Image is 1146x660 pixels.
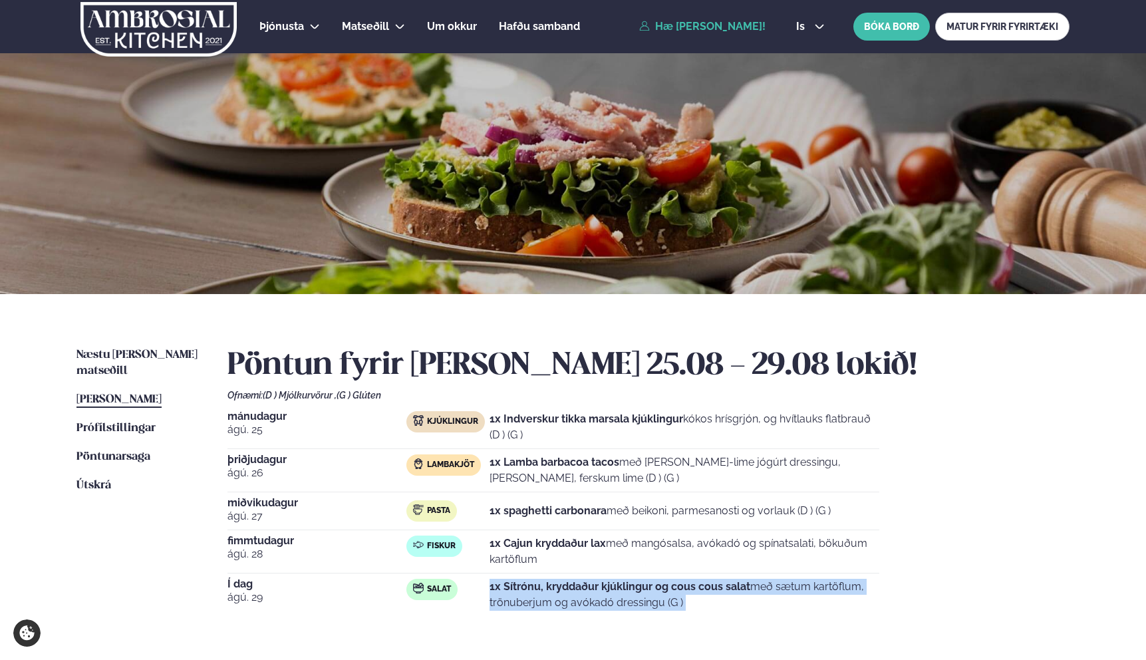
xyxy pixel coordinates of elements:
div: Ofnæmi: [227,390,1070,401]
img: salad.svg [413,583,424,593]
strong: 1x Sítrónu, kryddaður kjúklingur og cous cous salat [490,580,750,593]
span: Salat [427,584,451,595]
img: pasta.svg [413,504,424,515]
a: Næstu [PERSON_NAME] matseðill [76,347,201,379]
span: Útskrá [76,480,111,491]
strong: 1x Lamba barbacoa tacos [490,456,619,468]
p: með [PERSON_NAME]-lime jógúrt dressingu, [PERSON_NAME], ferskum lime (D ) (G ) [490,454,879,486]
span: (G ) Glúten [337,390,381,401]
span: ágú. 29 [227,589,406,605]
button: BÓKA BORÐ [853,13,930,41]
span: Matseðill [342,20,389,33]
h2: Pöntun fyrir [PERSON_NAME] 25.08 - 29.08 lokið! [227,347,1070,385]
a: Matseðill [342,19,389,35]
span: Í dag [227,579,406,589]
span: mánudagur [227,411,406,422]
strong: 1x spaghetti carbonara [490,504,607,517]
span: Næstu [PERSON_NAME] matseðill [76,349,198,377]
a: Þjónusta [259,19,304,35]
img: chicken.svg [413,415,424,426]
p: með mangósalsa, avókadó og spínatsalati, bökuðum kartöflum [490,536,879,568]
img: logo [79,2,238,57]
span: Lambakjöt [427,460,474,470]
span: fimmtudagur [227,536,406,546]
span: miðvikudagur [227,498,406,508]
a: Hæ [PERSON_NAME]! [639,21,766,33]
span: is [796,21,809,32]
a: [PERSON_NAME] [76,392,162,408]
span: Kjúklingur [427,416,478,427]
span: (D ) Mjólkurvörur , [263,390,337,401]
span: [PERSON_NAME] [76,394,162,405]
img: Lamb.svg [413,458,424,469]
a: Um okkur [427,19,477,35]
span: ágú. 26 [227,465,406,481]
img: fish.svg [413,540,424,550]
strong: 1x Indverskur tikka marsala kjúklingur [490,412,683,425]
span: ágú. 27 [227,508,406,524]
span: Hafðu samband [499,20,580,33]
span: ágú. 28 [227,546,406,562]
button: is [786,21,835,32]
a: Pöntunarsaga [76,449,150,465]
span: þriðjudagur [227,454,406,465]
span: Prófílstillingar [76,422,156,434]
span: Pasta [427,506,450,516]
p: kókos hrísgrjón, og hvítlauks flatbrauð (D ) (G ) [490,411,879,443]
span: Þjónusta [259,20,304,33]
a: Hafðu samband [499,19,580,35]
p: með sætum kartöflum, trönuberjum og avókadó dressingu (G ) [490,579,879,611]
a: Prófílstillingar [76,420,156,436]
span: Pöntunarsaga [76,451,150,462]
a: MATUR FYRIR FYRIRTÆKI [935,13,1070,41]
span: ágú. 25 [227,422,406,438]
span: Fiskur [427,541,456,552]
span: Um okkur [427,20,477,33]
strong: 1x Cajun kryddaður lax [490,537,606,550]
a: Cookie settings [13,619,41,647]
p: með beikoni, parmesanosti og vorlauk (D ) (G ) [490,503,831,519]
a: Útskrá [76,478,111,494]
